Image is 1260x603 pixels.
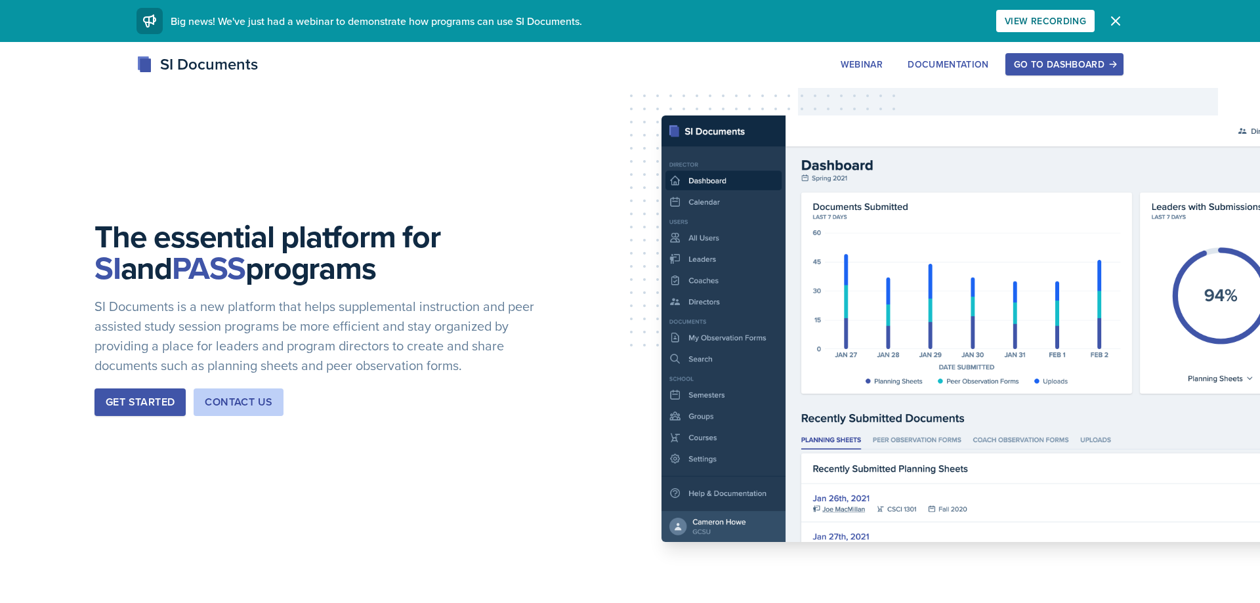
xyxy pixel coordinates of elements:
button: Get Started [94,388,186,416]
div: Go to Dashboard [1014,59,1115,70]
div: SI Documents [136,52,258,76]
div: Get Started [106,394,175,410]
div: Webinar [841,59,883,70]
div: Documentation [908,59,989,70]
button: View Recording [996,10,1095,32]
div: Contact Us [205,394,272,410]
button: Go to Dashboard [1005,53,1123,75]
button: Contact Us [194,388,283,416]
button: Webinar [832,53,891,75]
div: View Recording [1005,16,1086,26]
button: Documentation [899,53,997,75]
span: Big news! We've just had a webinar to demonstrate how programs can use SI Documents. [171,14,582,28]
